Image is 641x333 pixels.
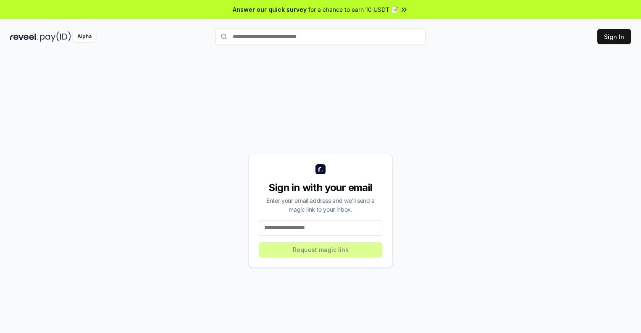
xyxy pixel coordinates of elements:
[259,196,382,214] div: Enter your email address and we’ll send a magic link to your inbox.
[10,31,38,42] img: reveel_dark
[40,31,71,42] img: pay_id
[259,181,382,194] div: Sign in with your email
[233,5,307,14] span: Answer our quick survey
[315,164,326,174] img: logo_small
[597,29,631,44] button: Sign In
[308,5,398,14] span: for a chance to earn 10 USDT 📝
[73,31,96,42] div: Alpha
